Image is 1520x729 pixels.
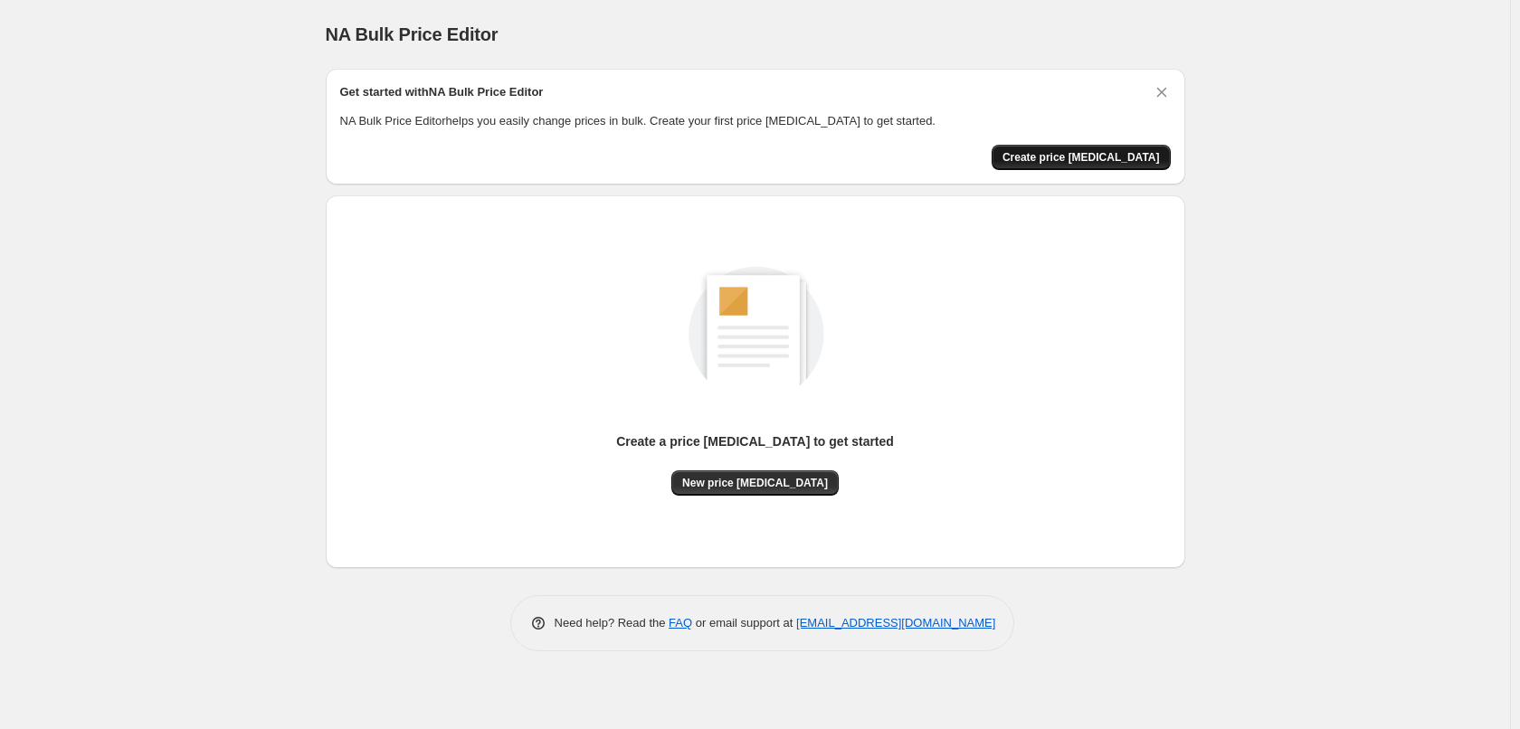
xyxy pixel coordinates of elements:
button: Create price change job [992,145,1171,170]
span: or email support at [692,616,796,630]
span: New price [MEDICAL_DATA] [682,476,828,490]
a: [EMAIL_ADDRESS][DOMAIN_NAME] [796,616,995,630]
span: Need help? Read the [555,616,670,630]
h2: Get started with NA Bulk Price Editor [340,83,544,101]
span: Create price [MEDICAL_DATA] [1002,150,1160,165]
span: NA Bulk Price Editor [326,24,499,44]
p: Create a price [MEDICAL_DATA] to get started [616,432,894,450]
button: New price [MEDICAL_DATA] [671,470,839,496]
button: Dismiss card [1153,83,1171,101]
p: NA Bulk Price Editor helps you easily change prices in bulk. Create your first price [MEDICAL_DAT... [340,112,1171,130]
a: FAQ [669,616,692,630]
